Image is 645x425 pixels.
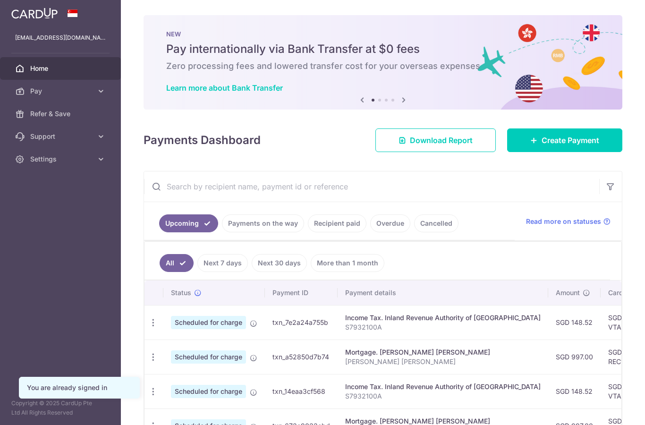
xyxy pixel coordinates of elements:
[222,214,304,232] a: Payments on the way
[159,214,218,232] a: Upcoming
[345,313,541,323] div: Income Tax. Inland Revenue Authority of [GEOGRAPHIC_DATA]
[265,340,338,374] td: txn_a52850d7b74
[507,128,622,152] a: Create Payment
[548,340,601,374] td: SGD 997.00
[414,214,458,232] a: Cancelled
[30,64,93,73] span: Home
[166,60,600,72] h6: Zero processing fees and lowered transfer cost for your overseas expenses
[166,42,600,57] h5: Pay internationally via Bank Transfer at $0 fees
[197,254,248,272] a: Next 7 days
[265,305,338,340] td: txn_7e2a24a755b
[308,214,366,232] a: Recipient paid
[144,171,599,202] input: Search by recipient name, payment id or reference
[171,316,246,329] span: Scheduled for charge
[30,154,93,164] span: Settings
[27,383,132,392] div: You are already signed in
[370,214,410,232] a: Overdue
[11,8,58,19] img: CardUp
[526,217,611,226] a: Read more on statuses
[375,128,496,152] a: Download Report
[265,280,338,305] th: Payment ID
[556,288,580,297] span: Amount
[30,109,93,119] span: Refer & Save
[410,135,473,146] span: Download Report
[548,374,601,408] td: SGD 148.52
[30,132,93,141] span: Support
[338,280,548,305] th: Payment details
[526,217,601,226] span: Read more on statuses
[345,391,541,401] p: S7932100A
[166,83,283,93] a: Learn more about Bank Transfer
[548,305,601,340] td: SGD 148.52
[171,288,191,297] span: Status
[345,357,541,366] p: [PERSON_NAME] [PERSON_NAME]
[542,135,599,146] span: Create Payment
[345,323,541,332] p: S7932100A
[311,254,384,272] a: More than 1 month
[15,33,106,42] p: [EMAIL_ADDRESS][DOMAIN_NAME]
[144,15,622,110] img: Bank transfer banner
[171,350,246,364] span: Scheduled for charge
[30,86,93,96] span: Pay
[345,382,541,391] div: Income Tax. Inland Revenue Authority of [GEOGRAPHIC_DATA]
[252,254,307,272] a: Next 30 days
[144,132,261,149] h4: Payments Dashboard
[345,348,541,357] div: Mortgage. [PERSON_NAME] [PERSON_NAME]
[160,254,194,272] a: All
[166,30,600,38] p: NEW
[171,385,246,398] span: Scheduled for charge
[265,374,338,408] td: txn_14eaa3cf568
[608,288,644,297] span: CardUp fee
